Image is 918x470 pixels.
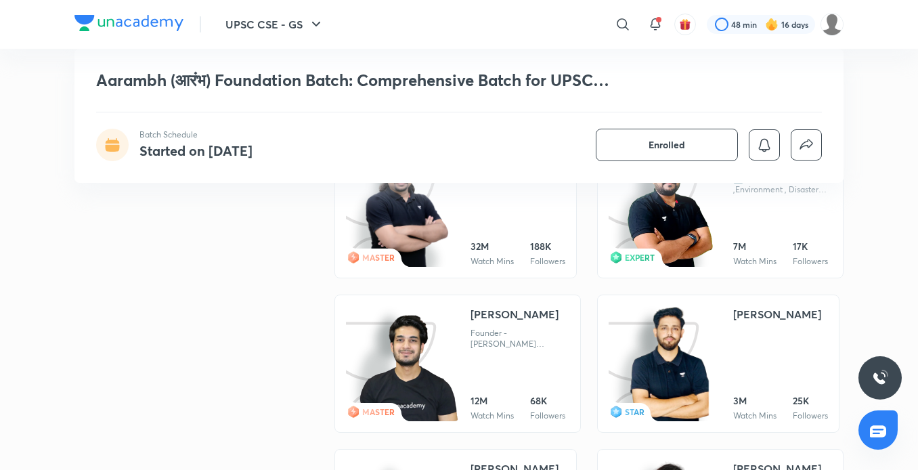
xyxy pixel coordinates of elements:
img: Company Logo [74,15,183,31]
img: streak [765,18,779,31]
a: iconeducatorMASTER[PERSON_NAME]Founder - [PERSON_NAME] Coaching I 9 years of teaching experience ... [334,295,581,433]
img: educator [629,306,709,423]
span: STAR [625,406,644,417]
div: 68K [530,394,565,408]
div: 32M [471,240,514,253]
div: 7M [733,240,777,253]
div: Followers [530,410,565,421]
img: educator [365,152,450,269]
h4: Started on [DATE] [139,142,253,160]
button: Enrolled [596,129,738,161]
button: UPSC CSE - GS [217,11,332,38]
span: MASTER [362,406,395,417]
img: icon [609,306,709,421]
img: educator [626,152,715,269]
a: Company Logo [74,15,183,35]
div: Founder - [PERSON_NAME] Coaching I 9 years of teaching experience | Use my code "AGC10" to Unlock... [471,328,569,349]
img: educator [357,314,459,423]
a: iconeducatorSTAR[PERSON_NAME]3MWatch Mins25KFollowers [597,295,839,433]
div: Followers [793,256,828,267]
div: Watch Mins [733,256,777,267]
div: Watch Mins [733,410,777,421]
a: iconeducatorEXPERTSumit Konde➡️Learn Geography ,Environment , Disaster Management & Current Affai... [597,140,844,278]
img: icon [346,152,447,267]
div: Followers [530,256,565,267]
img: avatar [679,18,691,30]
div: 17K [793,240,828,253]
div: [PERSON_NAME] [471,306,559,322]
div: Followers [793,410,828,421]
div: [PERSON_NAME] [733,306,821,322]
img: icon [346,306,447,421]
span: Enrolled [649,138,685,152]
p: Batch Schedule [139,129,253,141]
img: icon [609,152,709,267]
div: Watch Mins [471,256,514,267]
img: ttu [872,370,888,386]
span: MASTER [362,252,395,263]
div: Watch Mins [471,410,514,421]
div: ➡️Learn Geography ,Environment , Disaster Management & Current Affairs in simplified Manner with ... [733,173,832,195]
h1: Aarambh (आरंभ) Foundation Batch: Comprehensive Batch for UPSC CSE, 2026 (Bilingual) [96,70,626,90]
div: 12M [471,394,514,408]
img: Aryan Raj [821,13,844,36]
div: 3M [733,394,777,408]
span: EXPERT [625,252,655,263]
div: 25K [793,394,828,408]
div: 188K [530,240,565,253]
a: iconeducatorMASTERMadhukar Kotawe32MWatch Mins188KFollowers [334,140,577,278]
button: avatar [674,14,696,35]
